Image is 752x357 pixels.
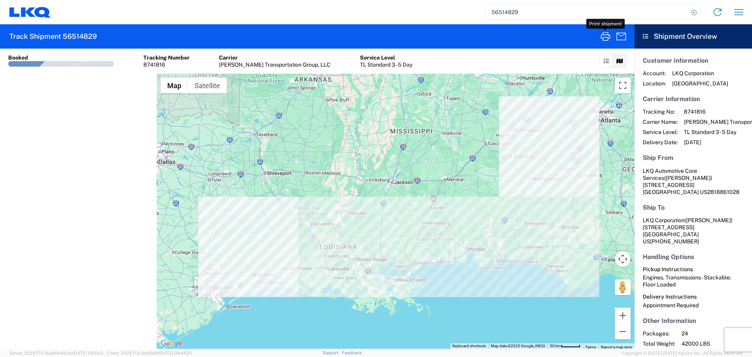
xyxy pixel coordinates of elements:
button: Drag Pegman onto the map to open Street View [615,279,631,295]
button: Show street map [161,78,188,93]
span: Client: 2025.17.0-5dd568f [107,351,192,355]
button: Map Scale: 50 km per 46 pixels [548,343,583,349]
span: Location: [643,80,666,87]
h6: Delivery Instructions [643,294,744,300]
span: LKQ Corporation [672,70,728,77]
address: [GEOGRAPHIC_DATA] US [643,217,744,245]
input: Shipment, tracking or reference number [486,5,689,20]
button: Toggle fullscreen view [615,78,631,93]
h5: Customer Information [643,57,744,64]
div: TL Standard 3 - 5 Day [360,61,412,68]
span: [STREET_ADDRESS] [643,182,694,188]
span: Account: [643,70,666,77]
span: 42000 LBS [681,340,726,347]
div: Service Level [360,54,412,61]
h5: Handling Options [643,253,744,261]
button: Zoom out [615,324,631,339]
span: LKQ Corporation [STREET_ADDRESS] [643,217,732,230]
span: [GEOGRAPHIC_DATA] [672,80,728,87]
a: Report a map error [601,345,632,349]
span: 24 [681,330,726,337]
span: Service Level: [643,129,678,136]
h5: Carrier Information [643,95,744,103]
span: Carrier Name: [643,118,678,125]
div: Booked [8,54,28,61]
img: Google [159,339,184,349]
h2: Track Shipment 56514829 [9,32,97,41]
h5: Other Information [643,317,744,324]
span: Copyright © [DATE]-[DATE] Agistix Inc., All Rights Reserved [622,350,743,357]
header: Shipment Overview [634,24,752,49]
a: Terms [585,345,596,349]
h6: Pickup Instructions [643,266,744,273]
div: 8741816 [143,61,190,68]
a: Open this area in Google Maps (opens a new window) [159,339,184,349]
span: Server: 2025.17.0-16a969492de [9,351,103,355]
span: ([PERSON_NAME]) [664,175,712,181]
span: LKQ Automotive Core Services [643,168,697,181]
span: [PHONE_NUMBER] [650,238,699,245]
span: Tracking No: [643,108,678,115]
span: 50 km [550,344,561,348]
h5: Ship To [643,204,744,211]
a: Support [322,350,342,355]
span: ([PERSON_NAME]) [685,217,732,223]
button: Map camera controls [615,251,631,267]
span: Map data ©2025 Google, INEGI [491,344,545,348]
a: Feedback [342,350,362,355]
span: Packages: [643,330,675,337]
div: Engines, Transmissions - Stackable; Floor Loaded [643,274,744,288]
button: Zoom in [615,308,631,323]
button: Keyboard shortcuts [452,343,486,349]
button: Show satellite imagery [188,78,227,93]
div: Tracking Number [143,54,190,61]
div: [PERSON_NAME] Transportation Group, LLC [219,61,331,68]
span: [DATE] 08:44:20 [159,351,192,355]
address: [GEOGRAPHIC_DATA] US [643,167,744,196]
div: Appointment Required [643,302,744,309]
div: Carrier [219,54,331,61]
span: [DATE] 09:51:12 [73,351,103,355]
span: 2818861028 [707,189,739,195]
span: Total Weight: [643,340,675,347]
span: Delivery Date: [643,139,678,146]
h5: Ship From [643,154,744,161]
